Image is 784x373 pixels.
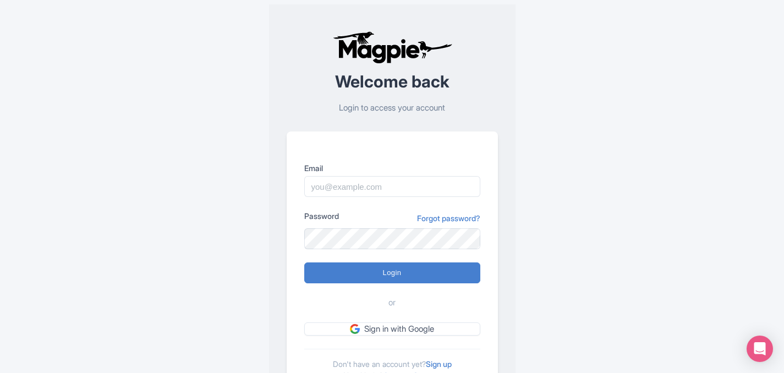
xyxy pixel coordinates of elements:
span: or [388,297,396,309]
img: logo-ab69f6fb50320c5b225c76a69d11143b.png [330,31,454,64]
h2: Welcome back [287,73,498,91]
a: Sign in with Google [304,322,480,336]
keeper-lock: Open Keeper Popup [460,180,474,193]
img: google.svg [350,324,360,334]
div: Open Intercom Messenger [747,336,773,362]
label: Email [304,162,480,174]
p: Login to access your account [287,102,498,114]
input: Login [304,262,480,283]
a: Sign up [426,359,452,369]
a: Forgot password? [417,212,480,224]
input: you@example.com [304,176,480,197]
label: Password [304,210,339,222]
